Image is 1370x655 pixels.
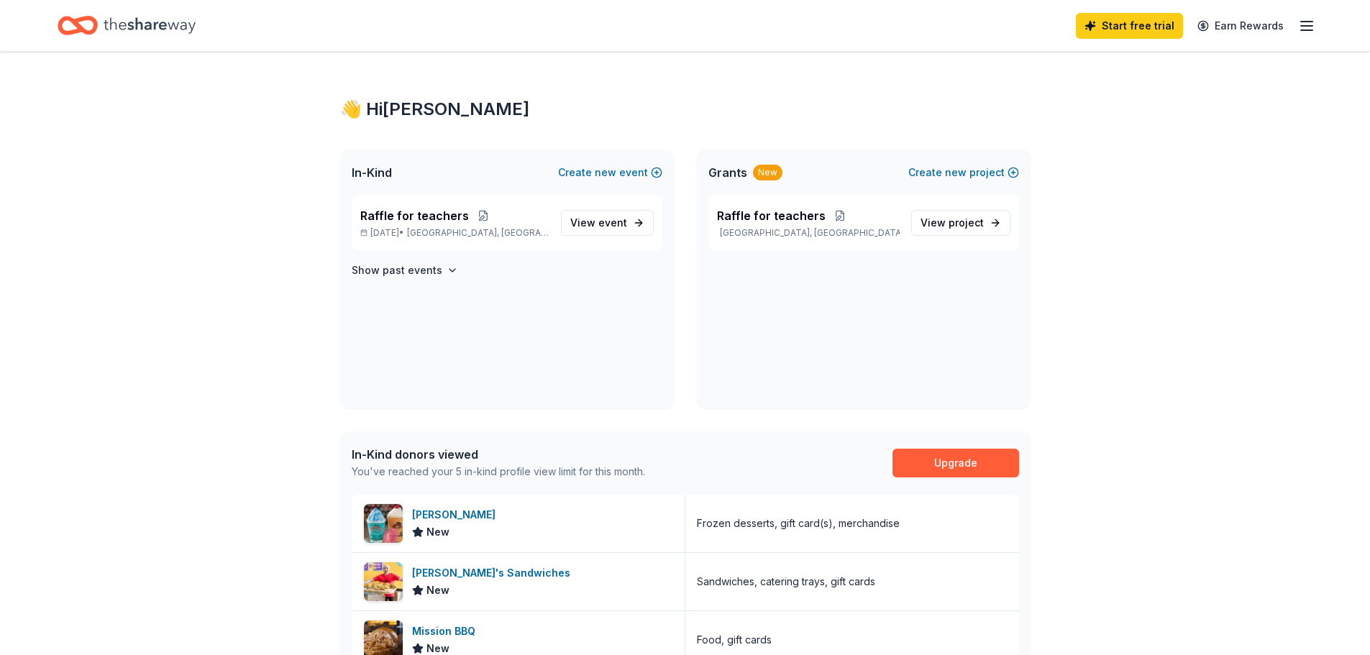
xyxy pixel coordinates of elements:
a: Upgrade [892,449,1019,477]
button: Createnewevent [558,164,662,181]
a: Earn Rewards [1189,13,1292,39]
span: Grants [708,164,747,181]
span: New [426,523,449,541]
a: Start free trial [1076,13,1183,39]
span: [GEOGRAPHIC_DATA], [GEOGRAPHIC_DATA] [407,227,549,239]
span: View [921,214,984,232]
button: Createnewproject [908,164,1019,181]
img: Image for Ike's Sandwiches [364,562,403,601]
span: New [426,582,449,599]
div: You've reached your 5 in-kind profile view limit for this month. [352,463,645,480]
div: [PERSON_NAME] [412,506,501,523]
div: Food, gift cards [697,631,772,649]
span: new [945,164,967,181]
span: Raffle for teachers [360,207,469,224]
span: In-Kind [352,164,392,181]
span: View [570,214,627,232]
a: View project [911,210,1010,236]
button: Show past events [352,262,458,279]
span: Raffle for teachers [717,207,826,224]
div: [PERSON_NAME]'s Sandwiches [412,564,576,582]
img: Image for Bahama Buck's [364,504,403,543]
h4: Show past events [352,262,442,279]
span: event [598,216,627,229]
div: Mission BBQ [412,623,481,640]
div: 👋 Hi [PERSON_NAME] [340,98,1031,121]
span: project [949,216,984,229]
div: New [753,165,782,180]
div: In-Kind donors viewed [352,446,645,463]
a: View event [561,210,654,236]
a: Home [58,9,196,42]
div: Sandwiches, catering trays, gift cards [697,573,875,590]
span: new [595,164,616,181]
p: [DATE] • [360,227,549,239]
div: Frozen desserts, gift card(s), merchandise [697,515,900,532]
p: [GEOGRAPHIC_DATA], [GEOGRAPHIC_DATA] [717,227,900,239]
